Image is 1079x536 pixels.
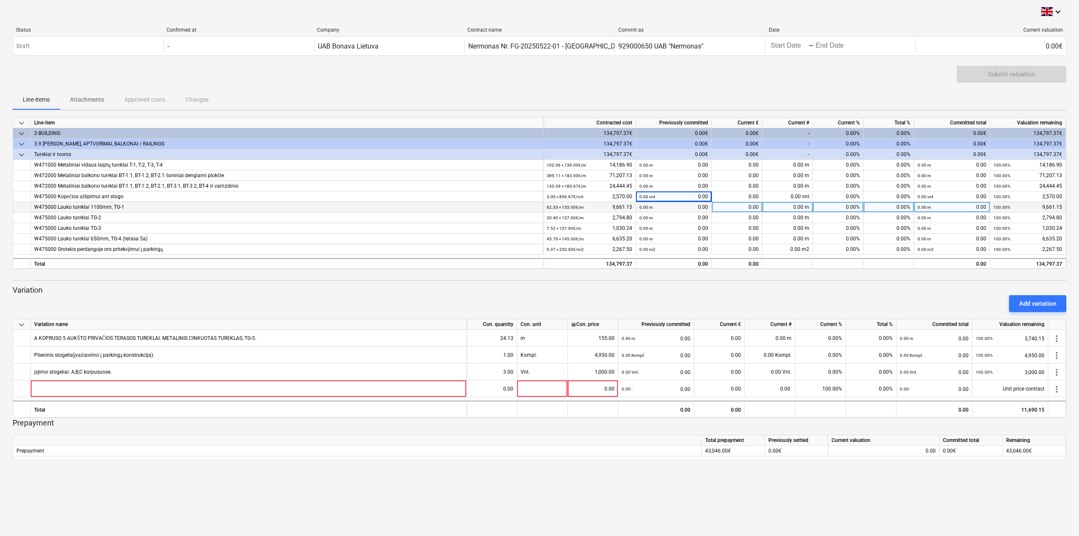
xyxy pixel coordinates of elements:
div: 0.00 [712,244,762,255]
div: 0.00 [698,347,741,364]
div: 1,030.24 [547,223,632,234]
div: Įėjimo stogeliai. A,B,C korpusuose. [34,364,112,380]
small: 389.11 × 183.00€ / m [547,173,586,178]
div: 0.00 [639,202,708,213]
small: 0.00 m [918,205,931,210]
div: 3.9 [PERSON_NAME], APTVĖRIMAI, BALKONAI / RAILINGS [34,139,539,149]
div: 0.00% [864,149,914,160]
div: 0.00€ [914,149,990,160]
div: 0.00% [864,213,914,223]
small: 0.00 m [639,205,653,210]
div: W472000 Metaliniai balkono turėklai BT-1.1, BT-1.2, BT-2.1, BT-3.1, BT-3.2, BT-4 iš vamzdinio [34,181,539,191]
div: 0.00 m [762,170,813,181]
div: 0.00 [712,213,762,223]
small: 100.00% [993,215,1010,220]
div: 0.00 [900,364,969,381]
span: keyboard_arrow_down [16,129,27,139]
div: Remaining [1003,435,1066,446]
div: 71,207.13 [547,170,632,181]
div: Current % [795,319,846,330]
div: Contracted cost [543,118,636,128]
div: 0.00 [712,258,762,269]
div: Unit price contract [972,380,1048,397]
small: 0.00 m [918,163,931,167]
small: 100.00% [993,226,1010,231]
div: W475000 Grotelės perdangoje oro pritekėjimui į parkingą [34,244,539,255]
small: 0.00 m [918,215,931,220]
input: Start Date [769,40,808,52]
div: 0.00% [813,223,864,234]
small: 0.00 m [639,184,653,189]
span: help [571,322,576,327]
div: Plieninis stogelis(įvažiavimo į parkingą konstrukcija). [34,347,154,363]
div: 0.00% [813,149,864,160]
div: 155.00 [571,330,615,347]
div: Prepayment [13,446,702,456]
span: more_vert [1052,384,1062,394]
div: 0.00 [639,170,708,181]
p: Line-items [23,95,50,104]
div: 0.00 [712,223,762,234]
small: 0.00 Kompl. [900,353,923,358]
div: 0.00 [745,380,795,397]
div: 0.00 m2 [762,244,813,255]
div: 0.00 [900,330,969,347]
p: Attachments [70,95,104,104]
div: 0.00 [639,160,708,170]
div: 134,797.37€ [543,149,636,160]
div: 0.00% [864,191,914,202]
div: W475000 Lauko turėklai 1100mm, TG-1 [34,202,539,213]
div: W475000 Lauko turėklai 650mm, TG-4 (terasa 5a) [34,234,539,244]
div: 0.00€ [712,128,762,139]
div: Line-item [31,118,543,128]
span: keyboard_arrow_down [16,118,27,128]
div: 0.00% [813,139,864,149]
span: more_vert [1052,367,1062,377]
span: keyboard_arrow_down [16,320,27,330]
small: 45.76 × 145.00€ / m [547,237,584,241]
div: Committed total [896,319,972,330]
div: 1,000.00 [571,364,615,380]
div: 0.00 [900,380,969,398]
small: 100.00% [993,194,1010,199]
p: Prepayment [13,418,1066,428]
div: - [808,43,814,48]
div: 2,570.00 [547,191,632,202]
div: 1,030.24 [993,223,1062,234]
div: 0.00 [918,234,986,244]
small: 0.00 m [639,215,653,220]
small: 0.00 Kompl. [622,353,645,358]
div: 0.00% [864,202,914,213]
div: - [762,149,813,160]
div: 0.00% [864,128,914,139]
div: 0.00€ [636,128,712,139]
small: 0.00 Vnt. [622,370,639,374]
div: 0.00 [918,191,986,202]
div: Valuation remaining [972,319,1048,330]
div: Current valuation [828,435,939,446]
div: 0.00 [470,380,513,397]
div: Total % [864,118,914,128]
div: m [517,330,568,347]
div: 2,267.50 [547,244,632,255]
div: 134,797.37 [993,259,1062,269]
div: Previously committed [618,319,694,330]
small: 100.00% [976,336,993,341]
div: 0.00 [639,234,708,244]
div: 0.00% [846,347,896,364]
div: 0.00% [795,347,846,364]
div: W472000 Metaliniai balkono turėklai BT-1.1, BT-1.2, BT-2.1 šoniniai dengiami plokšte [34,170,539,181]
div: Contract name [467,27,611,33]
small: 0.00 m [639,237,653,241]
small: 0.00 m [918,184,931,189]
div: Variation name [31,319,467,330]
div: Total [31,401,467,417]
div: 0.00% [864,244,914,255]
div: 0.00 [712,202,762,213]
div: Status [16,27,160,33]
div: 0.00% [864,223,914,234]
div: 0.00€ [914,128,990,139]
div: 0.00€ [712,139,762,149]
div: 0.00% [813,191,864,202]
div: 0.00% [795,330,846,347]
